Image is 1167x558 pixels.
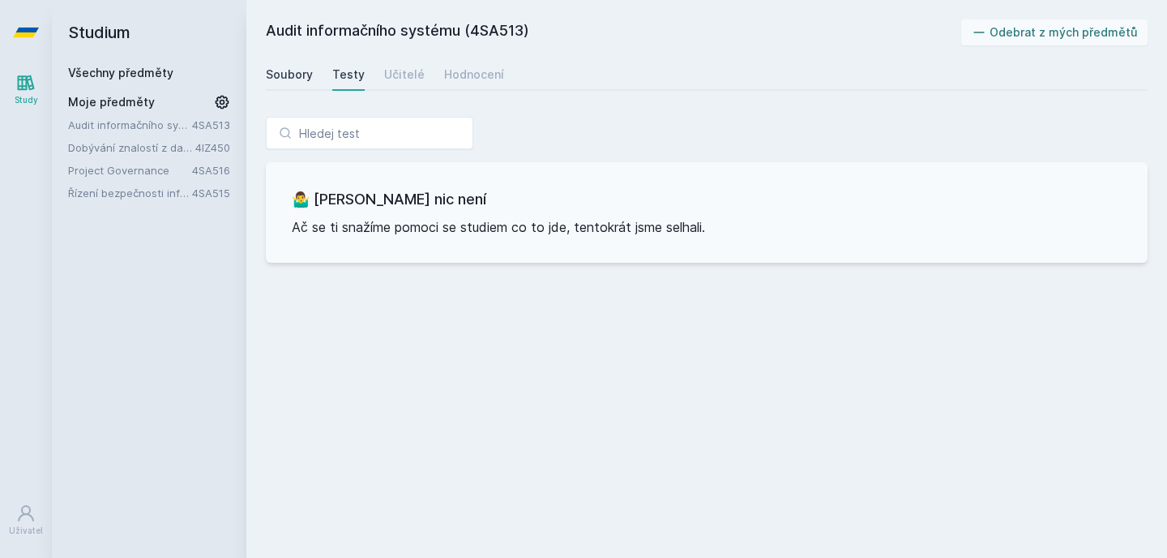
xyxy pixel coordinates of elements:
[195,141,230,154] a: 4IZ450
[444,58,504,91] a: Hodnocení
[192,164,230,177] a: 4SA516
[266,67,313,83] div: Soubory
[292,217,1122,237] p: Ač se ti snažíme pomoci se studiem co to jde, tentokrát jsme selhali.
[68,94,155,110] span: Moje předměty
[292,188,1122,211] h3: 🤷‍♂️ [PERSON_NAME] nic není
[266,117,473,149] input: Hledej test
[3,65,49,114] a: Study
[961,19,1148,45] button: Odebrat z mých předmětů
[68,162,192,178] a: Project Governance
[444,67,504,83] div: Hodnocení
[15,94,38,106] div: Study
[68,117,192,133] a: Audit informačního systému
[266,19,961,45] h2: Audit informačního systému (4SA513)
[192,187,230,200] a: 4SA515
[384,58,425,91] a: Učitelé
[332,67,365,83] div: Testy
[332,58,365,91] a: Testy
[68,139,195,156] a: Dobývání znalostí z databází
[192,118,230,131] a: 4SA513
[384,67,425,83] div: Učitelé
[9,525,43,537] div: Uživatel
[3,496,49,545] a: Uživatel
[266,58,313,91] a: Soubory
[68,66,173,79] a: Všechny předměty
[68,185,192,201] a: Řízení bezpečnosti informačních systémů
